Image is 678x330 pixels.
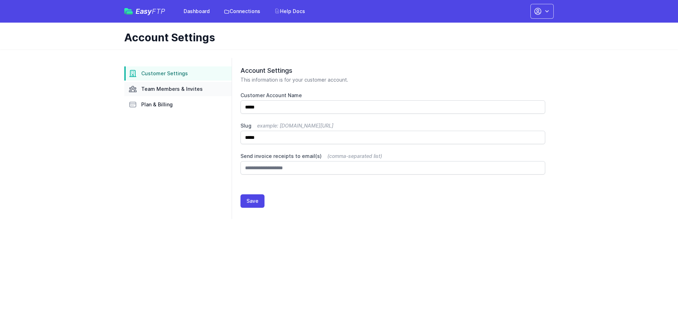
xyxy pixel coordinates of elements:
[141,70,188,77] span: Customer Settings
[141,101,173,108] span: Plan & Billing
[179,5,214,18] a: Dashboard
[240,92,545,99] label: Customer Account Name
[124,98,232,112] a: Plan & Billing
[124,8,165,15] a: EasyFTP
[270,5,309,18] a: Help Docs
[124,66,232,81] a: Customer Settings
[124,82,232,96] a: Team Members & Invites
[240,76,545,83] p: This information is for your customer account.
[643,295,670,322] iframe: Drift Widget Chat Controller
[240,66,545,75] h2: Account Settings
[240,194,264,208] button: Save
[240,122,545,129] label: Slug
[141,86,203,93] span: Team Members & Invites
[136,8,165,15] span: Easy
[220,5,264,18] a: Connections
[152,7,165,16] span: FTP
[240,153,545,160] label: Send invoice receipts to email(s)
[257,123,333,129] span: example: [DOMAIN_NAME][URL]
[327,153,382,159] span: (comma-separated list)
[124,31,548,44] h1: Account Settings
[124,8,133,14] img: easyftp_logo.png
